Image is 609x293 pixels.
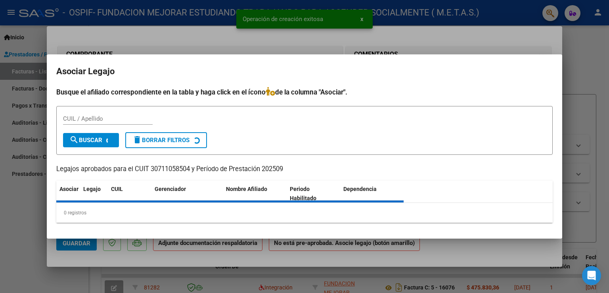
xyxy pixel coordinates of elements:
span: Nombre Afiliado [226,186,267,192]
span: Borrar Filtros [132,137,190,144]
span: Legajo [83,186,101,192]
datatable-header-cell: Legajo [80,181,108,207]
datatable-header-cell: Nombre Afiliado [223,181,287,207]
button: Borrar Filtros [125,132,207,148]
span: Dependencia [343,186,377,192]
datatable-header-cell: Asociar [56,181,80,207]
h4: Busque el afiliado correspondiente en la tabla y haga click en el ícono de la columna "Asociar". [56,87,553,97]
button: Buscar [63,133,119,147]
h2: Asociar Legajo [56,64,553,79]
span: Asociar [59,186,79,192]
p: Legajos aprobados para el CUIT 30711058504 y Período de Prestación 202509 [56,164,553,174]
mat-icon: delete [132,135,142,145]
datatable-header-cell: CUIL [108,181,151,207]
span: Periodo Habilitado [290,186,316,201]
div: Open Intercom Messenger [582,266,601,285]
datatable-header-cell: Periodo Habilitado [287,181,340,207]
span: Buscar [69,137,102,144]
datatable-header-cell: Gerenciador [151,181,223,207]
span: CUIL [111,186,123,192]
div: 0 registros [56,203,553,223]
datatable-header-cell: Dependencia [340,181,404,207]
span: Gerenciador [155,186,186,192]
mat-icon: search [69,135,79,145]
